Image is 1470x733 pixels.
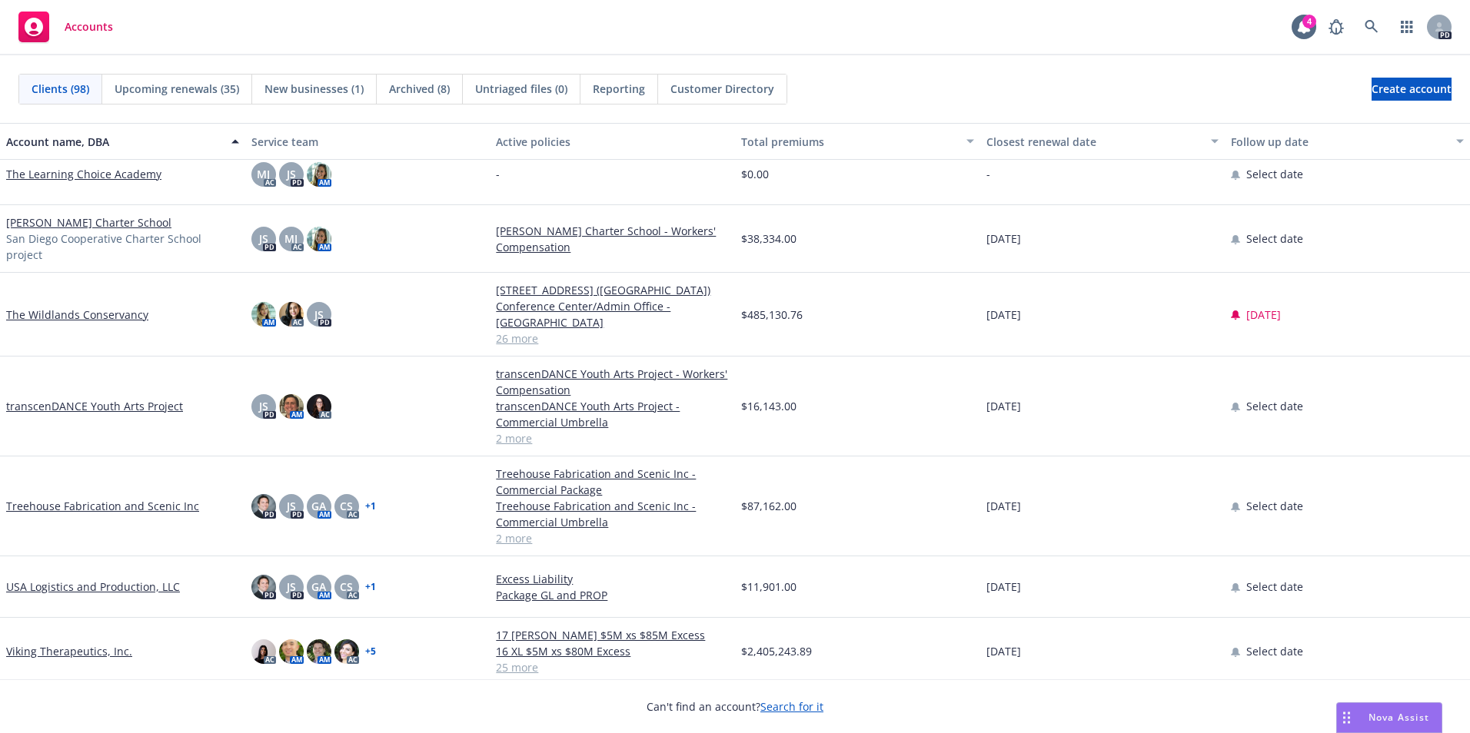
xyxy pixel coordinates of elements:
a: + 1 [365,582,376,592]
a: [STREET_ADDRESS] ([GEOGRAPHIC_DATA]) [496,282,729,298]
a: 25 more [496,659,729,675]
span: $0.00 [741,166,769,182]
img: photo [251,494,276,519]
a: + 5 [365,647,376,656]
span: Reporting [593,81,645,97]
span: CS [340,579,353,595]
a: 26 more [496,330,729,347]
span: San Diego Cooperative Charter School project [6,231,239,263]
span: Accounts [65,21,113,33]
div: Closest renewal date [986,134,1202,150]
button: Active policies [490,123,735,160]
img: photo [251,302,276,327]
button: Nova Assist [1336,702,1442,733]
button: Service team [245,123,491,160]
a: Viking Therapeutics, Inc. [6,643,132,659]
span: New businesses (1) [264,81,364,97]
img: photo [307,162,331,187]
a: transcenDANCE Youth Arts Project - Commercial Umbrella [496,398,729,430]
img: photo [251,639,276,664]
a: + 1 [365,502,376,511]
a: 17 [PERSON_NAME] $5M xs $85M Excess [496,627,729,643]
span: Select date [1246,398,1303,414]
img: photo [251,575,276,599]
span: [DATE] [986,231,1021,247]
span: JS [259,398,268,414]
span: Select date [1246,579,1303,595]
span: [DATE] [986,498,1021,514]
span: MJ [284,231,298,247]
span: - [496,166,500,182]
span: [DATE] [986,398,1021,414]
span: JS [287,498,296,514]
span: [DATE] [986,579,1021,595]
span: JS [314,307,324,323]
a: Create account [1372,78,1452,101]
a: Search for it [760,699,823,714]
span: CS [340,498,353,514]
span: GA [311,579,326,595]
a: 2 more [496,530,729,546]
span: [DATE] [1246,307,1281,323]
a: transcenDANCE Youth Arts Project - Workers' Compensation [496,366,729,398]
div: Account name, DBA [6,134,222,150]
img: photo [307,227,331,251]
img: photo [279,302,304,327]
span: Can't find an account? [647,698,823,715]
span: [DATE] [986,643,1021,659]
span: Archived (8) [389,81,450,97]
a: Package GL and PROP [496,587,729,603]
span: GA [311,498,326,514]
a: Treehouse Fabrication and Scenic Inc - Commercial Package [496,466,729,498]
img: photo [307,639,331,664]
div: Drag to move [1337,703,1356,732]
div: Total premiums [741,134,957,150]
a: [PERSON_NAME] Charter School - Workers' Compensation [496,223,729,255]
span: JS [287,579,296,595]
a: transcenDANCE Youth Arts Project [6,398,183,414]
span: [DATE] [986,307,1021,323]
span: JS [259,231,268,247]
span: Select date [1246,231,1303,247]
span: Untriaged files (0) [475,81,567,97]
img: photo [279,639,304,664]
a: The Wildlands Conservancy [6,307,148,323]
a: Treehouse Fabrication and Scenic Inc [6,498,199,514]
span: $87,162.00 [741,498,797,514]
img: photo [279,394,304,419]
a: [PERSON_NAME] Charter School [6,214,171,231]
span: Clients (98) [32,81,89,97]
span: MJ [257,166,270,182]
span: $2,405,243.89 [741,643,812,659]
span: Select date [1246,643,1303,659]
button: Follow up date [1225,123,1470,160]
span: $38,334.00 [741,231,797,247]
a: 2 more [496,430,729,446]
a: Report a Bug [1321,12,1352,42]
span: Select date [1246,498,1303,514]
span: Create account [1372,75,1452,104]
a: 16 XL $5M xs $80M Excess [496,643,729,659]
span: Select date [1246,166,1303,182]
img: photo [307,394,331,419]
button: Closest renewal date [980,123,1226,160]
span: Upcoming renewals (35) [115,81,239,97]
span: JS [287,166,296,182]
a: Search [1356,12,1387,42]
a: Switch app [1392,12,1422,42]
div: 4 [1302,15,1316,28]
span: $16,143.00 [741,398,797,414]
img: photo [334,639,359,664]
a: Conference Center/Admin Office - [GEOGRAPHIC_DATA] [496,298,729,330]
button: Total premiums [735,123,980,160]
span: - [986,166,990,182]
div: Service team [251,134,484,150]
div: Active policies [496,134,729,150]
a: Accounts [12,5,119,48]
